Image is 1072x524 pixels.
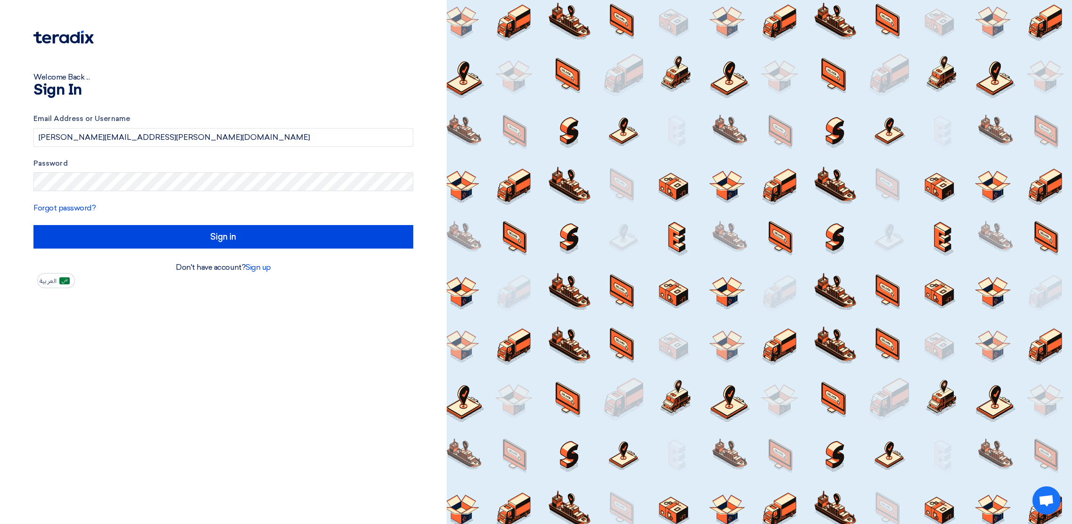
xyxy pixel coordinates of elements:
img: Teradix logo [33,31,94,44]
span: العربية [40,278,57,284]
label: Email Address or Username [33,113,413,124]
div: Don't have account? [33,262,413,273]
div: Welcome Back ... [33,72,413,83]
h1: Sign In [33,83,413,98]
input: Enter your business email or username [33,128,413,147]
a: Sign up [245,263,271,272]
button: العربية [37,273,75,288]
label: Password [33,158,413,169]
img: ar-AR.png [59,277,70,284]
input: Sign in [33,225,413,249]
div: Open chat [1032,486,1061,515]
a: Forgot password? [33,203,96,212]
